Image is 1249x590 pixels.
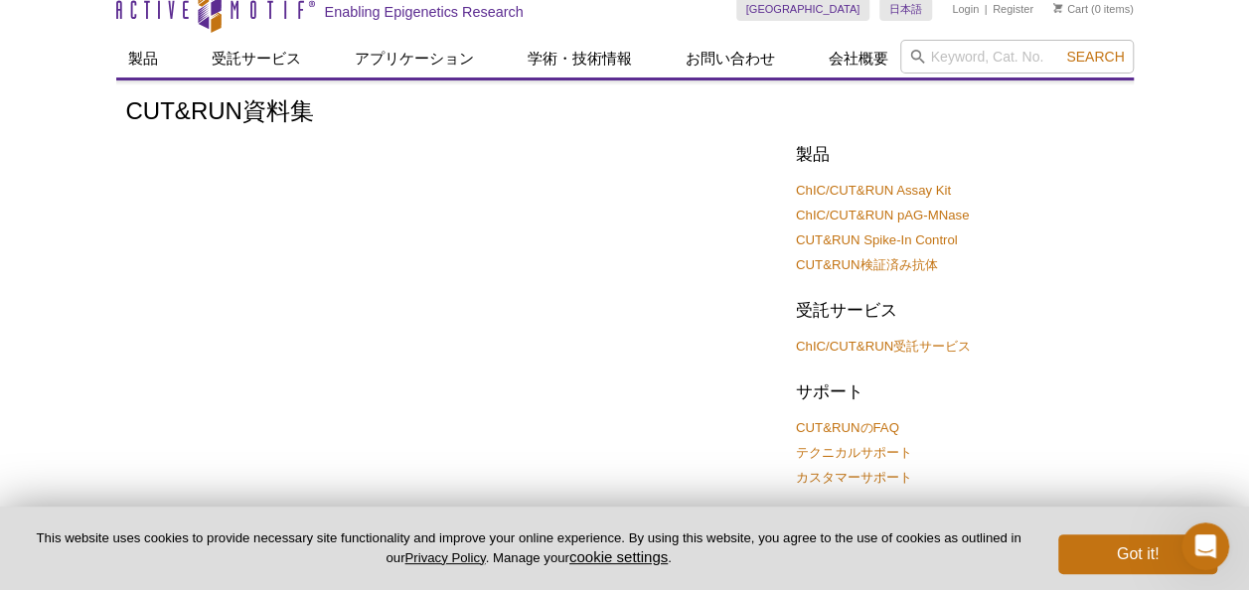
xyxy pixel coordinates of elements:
[796,469,912,487] a: カスタマーサポート
[796,419,899,437] a: CUT&RUNのFAQ
[796,143,1124,167] h2: 製品
[116,40,170,77] a: 製品
[516,40,644,77] a: 学術・技術情報
[796,299,1124,323] h2: 受託サービス
[325,3,524,21] h2: Enabling Epigenetics Research
[32,529,1025,567] p: This website uses cookies to provide necessary site functionality and improve your online experie...
[952,2,979,16] a: Login
[1060,48,1130,66] button: Search
[817,40,900,77] a: 会社概要
[796,338,971,356] a: ChIC/CUT&RUN受託サービス
[1066,49,1124,65] span: Search
[569,548,668,565] button: cookie settings
[126,139,781,508] iframe: [WEBINAR] Introduction to CUT&RUN - Brad Townsley
[900,40,1134,74] input: Keyword, Cat. No.
[796,256,937,274] a: CUT&RUN検証済み抗体
[404,550,485,565] a: Privacy Policy
[200,40,313,77] a: 受託サービス
[1058,534,1217,574] button: Got it!
[1053,3,1062,13] img: Your Cart
[1053,2,1088,16] a: Cart
[796,207,969,224] a: ChIC/CUT&RUN pAG-MNase
[993,2,1033,16] a: Register
[343,40,486,77] a: アプリケーション
[796,182,951,200] a: ChIC/CUT&RUN Assay Kit
[674,40,787,77] a: お問い合わせ
[126,98,1124,127] h1: CUT&RUN資料集
[1181,522,1229,570] iframe: Intercom live chat
[796,444,912,462] a: テクニカルサポート
[796,380,1124,404] h2: サポート
[796,231,958,249] a: CUT&RUN Spike-In Control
